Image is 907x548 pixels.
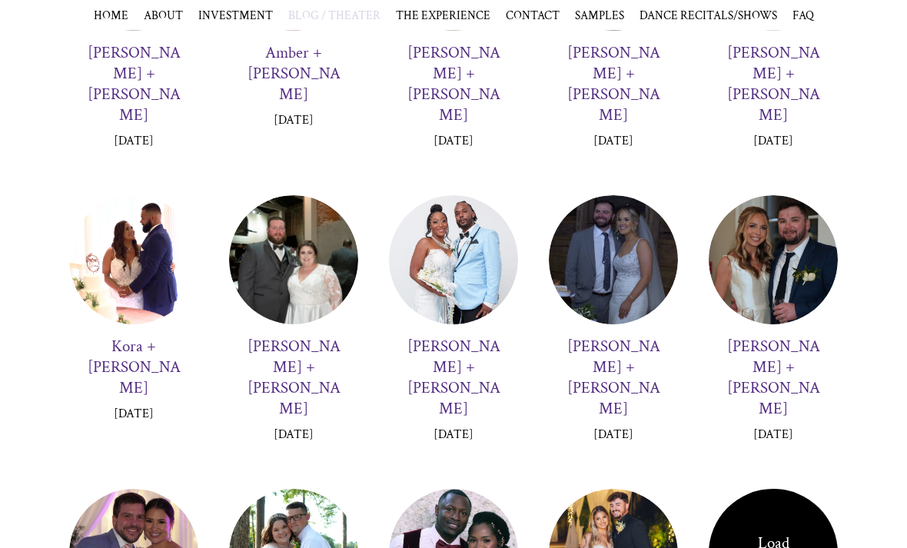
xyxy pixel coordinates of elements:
h3: [PERSON_NAME] + [PERSON_NAME] [85,43,183,126]
p: [DATE] [753,134,793,150]
p: [DATE] [753,427,793,443]
span: DANCE RECITALS/SHOWS [640,8,777,23]
span: SAMPLES [575,8,624,23]
p: [DATE] [434,427,473,443]
h3: [PERSON_NAME] + [PERSON_NAME] [404,337,503,420]
p: [DATE] [593,134,633,150]
p: [DATE] [593,427,633,443]
a: BLOG / THEATER [288,8,380,23]
p: [DATE] [274,427,314,443]
p: [DATE] [114,407,154,423]
a: [PERSON_NAME] + [PERSON_NAME] [DATE] [229,196,358,459]
a: CONTACT [506,8,560,23]
h3: [PERSON_NAME] + [PERSON_NAME] [564,43,663,126]
h3: [PERSON_NAME] + [PERSON_NAME] [724,43,822,126]
a: HOME [94,8,128,23]
p: [DATE] [114,134,154,150]
a: THE EXPERIENCE [396,8,490,23]
h3: Kora + [PERSON_NAME] [85,337,183,399]
h3: Amber + [PERSON_NAME] [244,43,343,105]
a: ABOUT [144,8,183,23]
a: [PERSON_NAME] + [PERSON_NAME] [DATE] [549,196,678,459]
h3: [PERSON_NAME] + [PERSON_NAME] [244,337,343,420]
h3: [PERSON_NAME] + [PERSON_NAME] [404,43,503,126]
a: [PERSON_NAME] + [PERSON_NAME] [DATE] [709,196,838,459]
p: [DATE] [434,134,473,150]
a: Kora + [PERSON_NAME] [DATE] [69,196,198,438]
a: INVESTMENT [198,8,273,23]
p: [DATE] [274,113,314,129]
h3: [PERSON_NAME] + [PERSON_NAME] [724,337,822,420]
h3: [PERSON_NAME] + [PERSON_NAME] [564,337,663,420]
a: FAQ [792,8,814,23]
a: [PERSON_NAME] + [PERSON_NAME] [DATE] [389,196,518,459]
